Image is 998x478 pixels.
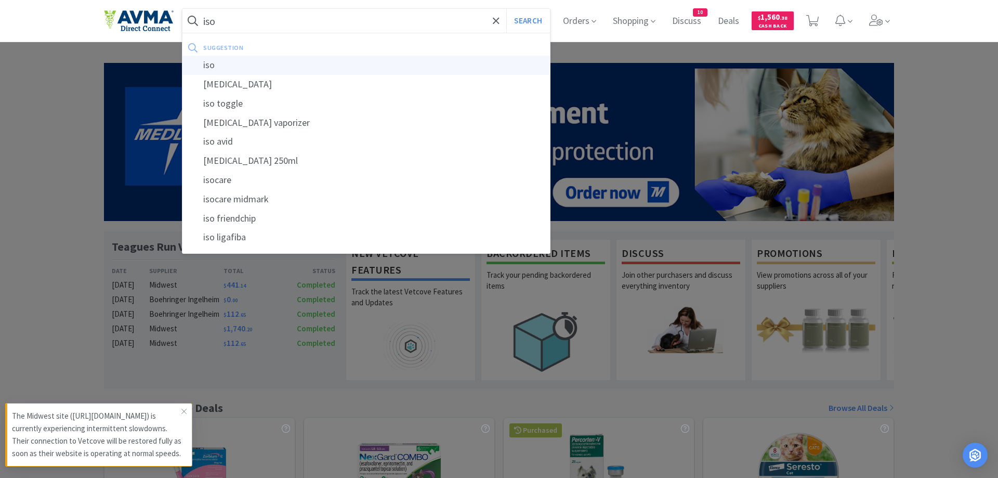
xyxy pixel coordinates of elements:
[963,443,988,468] div: Open Intercom Messenger
[752,7,794,35] a: $1,560.38Cash Back
[758,12,787,22] span: 1,560
[182,209,550,228] div: iso friendchip
[12,410,181,460] p: The Midwest site ([URL][DOMAIN_NAME]) is currently experiencing intermittent slowdowns. Their con...
[506,9,549,33] button: Search
[758,15,760,21] span: $
[780,15,787,21] span: . 38
[182,171,550,190] div: isocare
[182,94,550,113] div: iso toggle
[203,40,393,56] div: suggestion
[693,9,707,16] span: 10
[182,56,550,75] div: iso
[182,228,550,247] div: iso ligafiba
[104,10,174,32] img: e4e33dab9f054f5782a47901c742baa9_102.png
[182,9,550,33] input: Search by item, sku, manufacturer, ingredient, size...
[182,190,550,209] div: isocare midmark
[182,151,550,171] div: [MEDICAL_DATA] 250ml
[182,132,550,151] div: iso avid
[714,17,743,26] a: Deals
[758,23,787,30] span: Cash Back
[668,17,705,26] a: Discuss10
[182,113,550,133] div: [MEDICAL_DATA] vaporizer
[182,75,550,94] div: [MEDICAL_DATA]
